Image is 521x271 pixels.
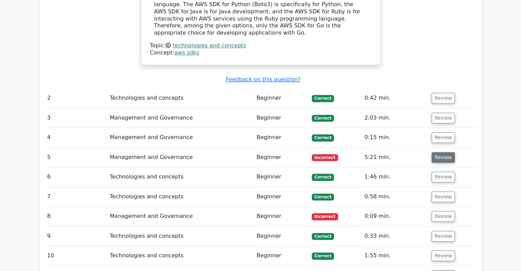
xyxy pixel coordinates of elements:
span: Correct [312,115,334,122]
td: Management and Governance [107,128,253,147]
td: 0:33 min. [362,226,429,246]
td: Beginner [254,167,309,187]
td: Beginner [254,246,309,266]
td: Management and Governance [107,148,253,167]
td: 8 [45,207,107,226]
td: Technologies and concepts [107,187,253,207]
td: 7 [45,187,107,207]
div: Topic: [150,42,371,49]
span: Correct [312,134,334,141]
td: 9 [45,226,107,246]
span: Correct [312,194,334,200]
button: Review [432,132,455,143]
span: Correct [312,233,334,240]
td: Technologies and concepts [107,226,253,246]
td: 6 [45,167,107,187]
td: Beginner [254,207,309,226]
td: Beginner [254,128,309,147]
td: 10 [45,246,107,266]
td: 0:09 min. [362,207,429,226]
td: 5:21 min. [362,148,429,167]
td: 5 [45,148,107,167]
td: Beginner [254,88,309,108]
button: Review [432,250,455,261]
td: Technologies and concepts [107,246,253,266]
button: Review [432,231,455,242]
button: Review [432,211,455,222]
td: Beginner [254,187,309,207]
button: Review [432,93,455,103]
button: Review [432,192,455,202]
div: Concept: [150,49,371,57]
td: Beginner [254,148,309,167]
td: Management and Governance [107,207,253,226]
td: 2 [45,88,107,108]
td: 0:58 min. [362,187,429,207]
td: Management and Governance [107,108,253,128]
td: 3 [45,108,107,128]
td: 2:03 min. [362,108,429,128]
span: Correct [312,252,334,259]
a: aws sdks [174,49,199,56]
td: Technologies and concepts [107,167,253,187]
td: 0:15 min. [362,128,429,147]
button: Review [432,152,455,163]
span: Correct [312,95,334,102]
td: 1:55 min. [362,246,429,266]
span: Incorrect [312,154,338,161]
td: Beginner [254,108,309,128]
a: technologies and concepts [173,42,246,49]
span: Incorrect [312,213,338,220]
button: Review [432,172,455,182]
td: 1:46 min. [362,167,429,187]
td: 4 [45,128,107,147]
a: Feedback on this question? [226,76,300,83]
td: Technologies and concepts [107,88,253,108]
td: 0:42 min. [362,88,429,108]
button: Review [432,113,455,123]
span: Correct [312,174,334,181]
td: Beginner [254,226,309,246]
